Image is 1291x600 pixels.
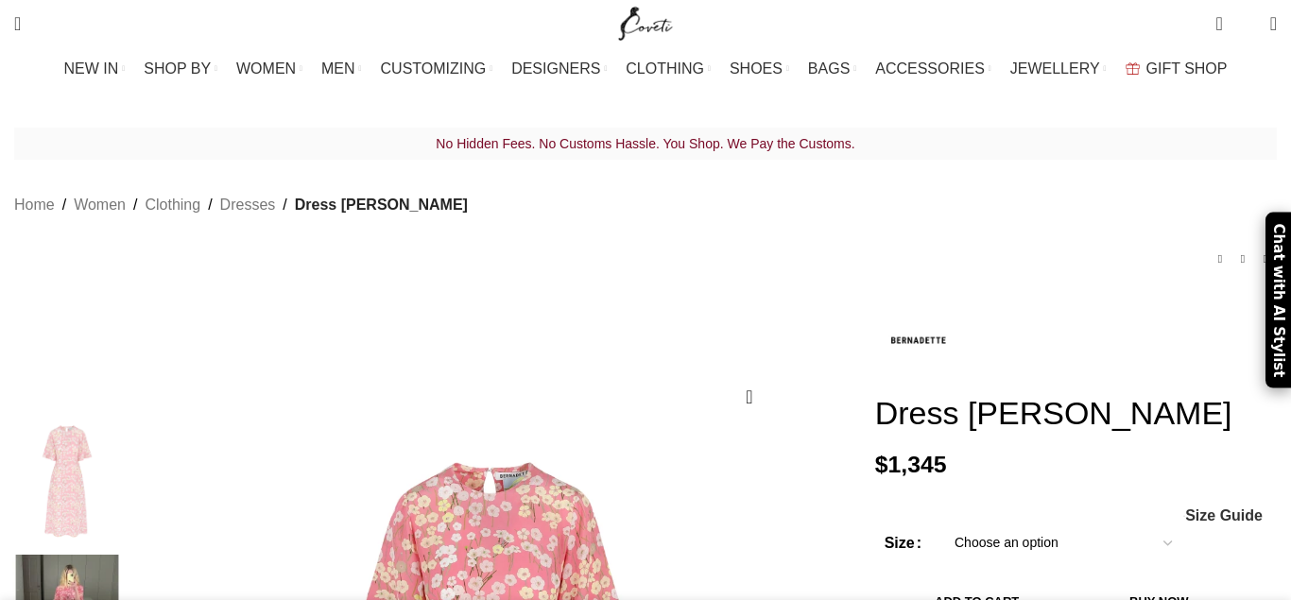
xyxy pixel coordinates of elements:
[1010,50,1107,88] a: JEWELLERY
[875,300,960,385] img: Bernadette
[875,50,991,88] a: ACCESSORIES
[1185,508,1263,523] span: Size Guide
[236,50,302,88] a: WOMEN
[875,452,888,477] span: $
[64,50,126,88] a: NEW IN
[74,193,126,217] a: Women
[1209,249,1231,271] a: Previous product
[1254,249,1277,271] a: Next product
[1146,60,1228,77] span: GIFT SHOP
[14,193,468,217] nav: Breadcrumb
[1237,5,1256,43] div: My Wishlist
[1010,60,1100,77] span: JEWELLERY
[626,50,711,88] a: CLOTHING
[808,60,850,77] span: BAGS
[14,193,55,217] a: Home
[321,60,355,77] span: MEN
[614,14,678,30] a: Site logo
[14,131,1277,156] p: No Hidden Fees. No Customs Hassle. You Shop. We Pay the Customs.
[1206,5,1231,43] a: 0
[875,452,947,477] bdi: 1,345
[1184,508,1263,523] a: Size Guide
[511,60,600,77] span: DESIGNERS
[236,60,296,77] span: WOMEN
[1126,50,1228,88] a: GIFT SHOP
[145,193,200,217] a: Clothing
[381,60,487,77] span: CUSTOMIZING
[875,394,1277,433] h1: Dress [PERSON_NAME]
[220,193,276,217] a: Dresses
[885,531,921,556] label: Size
[730,60,783,77] span: SHOES
[144,60,211,77] span: SHOP BY
[875,60,985,77] span: ACCESSORIES
[64,60,119,77] span: NEW IN
[1217,9,1231,24] span: 0
[295,193,468,217] span: Dress [PERSON_NAME]
[5,5,30,43] a: Search
[144,50,217,88] a: SHOP BY
[1241,19,1255,33] span: 0
[626,60,704,77] span: CLOTHING
[730,50,789,88] a: SHOES
[511,50,607,88] a: DESIGNERS
[381,50,493,88] a: CUSTOMIZING
[9,418,125,546] img: Bernadette Dress Marjorie
[321,50,361,88] a: MEN
[1126,62,1140,75] img: GiftBag
[808,50,856,88] a: BAGS
[5,50,1286,88] div: Main navigation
